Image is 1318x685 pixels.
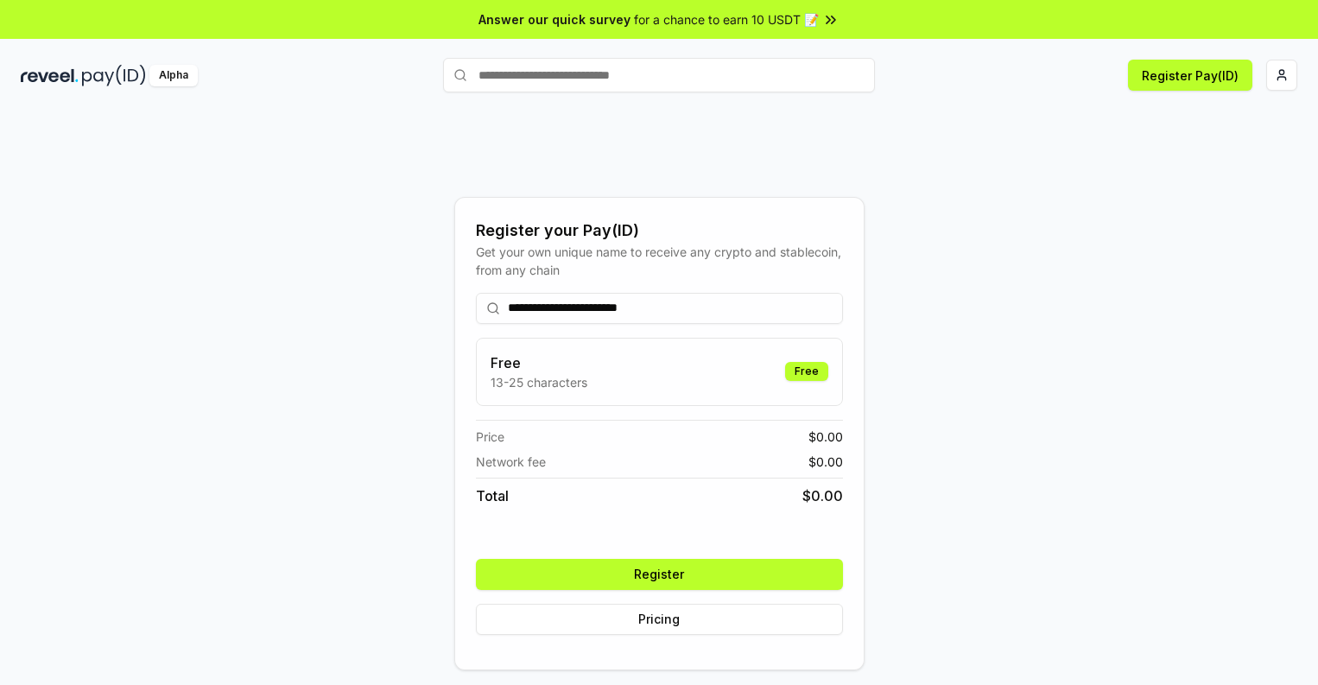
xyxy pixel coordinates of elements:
[476,428,504,446] span: Price
[149,65,198,86] div: Alpha
[491,352,587,373] h3: Free
[82,65,146,86] img: pay_id
[802,485,843,506] span: $ 0.00
[808,428,843,446] span: $ 0.00
[476,453,546,471] span: Network fee
[476,559,843,590] button: Register
[476,485,509,506] span: Total
[634,10,819,29] span: for a chance to earn 10 USDT 📝
[476,219,843,243] div: Register your Pay(ID)
[808,453,843,471] span: $ 0.00
[21,65,79,86] img: reveel_dark
[476,243,843,279] div: Get your own unique name to receive any crypto and stablecoin, from any chain
[491,373,587,391] p: 13-25 characters
[476,604,843,635] button: Pricing
[478,10,630,29] span: Answer our quick survey
[785,362,828,381] div: Free
[1128,60,1252,91] button: Register Pay(ID)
